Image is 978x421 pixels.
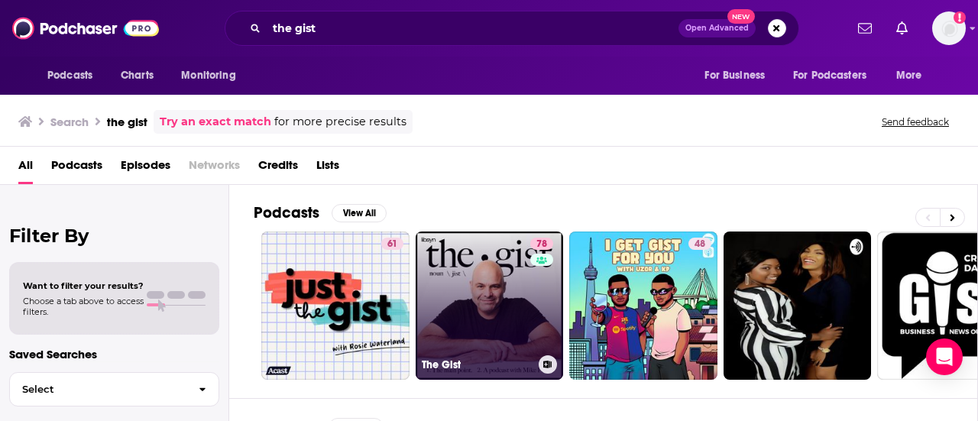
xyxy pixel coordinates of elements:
[267,16,678,40] input: Search podcasts, credits, & more...
[225,11,799,46] div: Search podcasts, credits, & more...
[160,113,271,131] a: Try an exact match
[422,358,533,371] h3: The Gist
[569,232,717,380] a: 48
[688,238,711,250] a: 48
[121,65,154,86] span: Charts
[932,11,966,45] img: User Profile
[704,65,765,86] span: For Business
[261,232,410,380] a: 61
[416,232,564,380] a: 78The Gist
[678,19,756,37] button: Open AdvancedNew
[932,11,966,45] span: Logged in as ShannonHennessey
[530,238,553,250] a: 78
[932,11,966,45] button: Show profile menu
[181,65,235,86] span: Monitoring
[332,204,387,222] button: View All
[685,24,749,32] span: Open Advanced
[890,15,914,41] a: Show notifications dropdown
[727,9,755,24] span: New
[852,15,878,41] a: Show notifications dropdown
[316,153,339,184] a: Lists
[9,225,219,247] h2: Filter By
[111,61,163,90] a: Charts
[50,115,89,129] h3: Search
[877,115,954,128] button: Send feedback
[37,61,112,90] button: open menu
[954,11,966,24] svg: Add a profile image
[258,153,298,184] a: Credits
[47,65,92,86] span: Podcasts
[381,238,403,250] a: 61
[896,65,922,86] span: More
[18,153,33,184] a: All
[10,384,186,394] span: Select
[793,65,866,86] span: For Podcasters
[695,237,705,252] span: 48
[9,372,219,406] button: Select
[254,203,319,222] h2: Podcasts
[107,115,147,129] h3: the gist
[23,296,144,317] span: Choose a tab above to access filters.
[926,338,963,375] div: Open Intercom Messenger
[886,61,941,90] button: open menu
[783,61,889,90] button: open menu
[51,153,102,184] a: Podcasts
[170,61,255,90] button: open menu
[189,153,240,184] span: Networks
[9,347,219,361] p: Saved Searches
[23,280,144,291] span: Want to filter your results?
[121,153,170,184] a: Episodes
[536,237,547,252] span: 78
[387,237,397,252] span: 61
[12,14,159,43] img: Podchaser - Follow, Share and Rate Podcasts
[254,203,387,222] a: PodcastsView All
[274,113,406,131] span: for more precise results
[694,61,784,90] button: open menu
